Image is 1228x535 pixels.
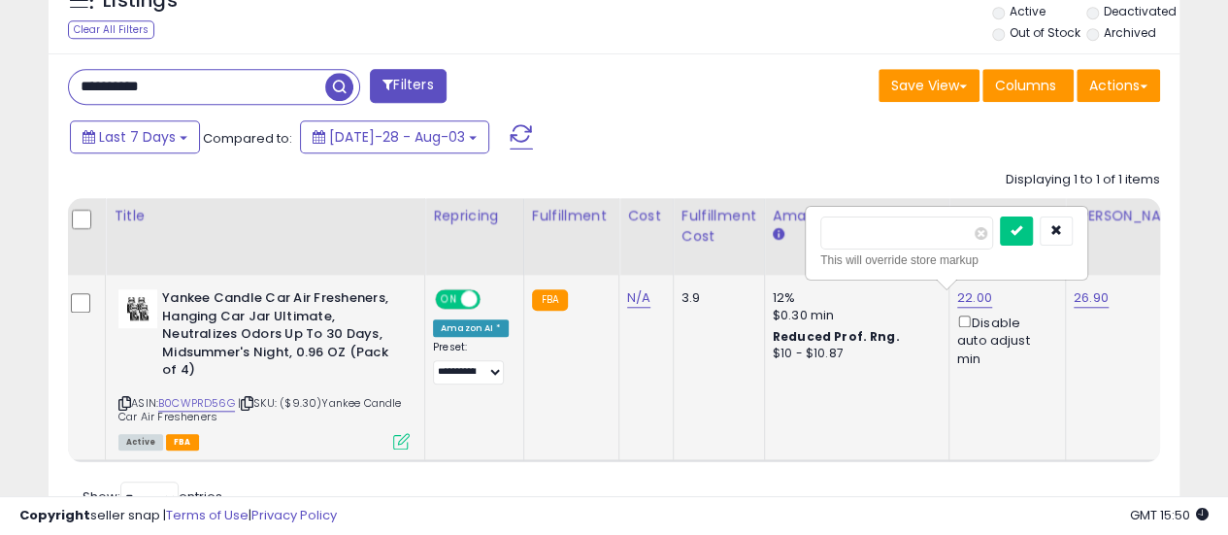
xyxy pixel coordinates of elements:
[19,506,90,524] strong: Copyright
[433,319,509,337] div: Amazon AI *
[83,487,222,506] span: Show: entries
[957,288,992,308] a: 22.00
[70,120,200,153] button: Last 7 Days
[203,129,292,148] span: Compared to:
[1009,24,1079,41] label: Out of Stock
[437,291,461,308] span: ON
[532,289,568,311] small: FBA
[773,328,900,345] b: Reduced Prof. Rng.
[1130,506,1209,524] span: 2025-08-11 15:50 GMT
[681,206,756,247] div: Fulfillment Cost
[627,288,650,308] a: N/A
[879,69,979,102] button: Save View
[118,289,157,328] img: 41cekhj5E+L._SL40_.jpg
[99,127,176,147] span: Last 7 Days
[19,507,337,525] div: seller snap | |
[1074,288,1109,308] a: 26.90
[433,206,515,226] div: Repricing
[300,120,489,153] button: [DATE]-28 - Aug-03
[166,434,199,451] span: FBA
[1104,3,1177,19] label: Deactivated
[995,76,1056,95] span: Columns
[1006,171,1160,189] div: Displaying 1 to 1 of 1 items
[773,289,934,307] div: 12%
[68,20,154,39] div: Clear All Filters
[166,506,249,524] a: Terms of Use
[820,251,1073,270] div: This will override store markup
[773,307,934,324] div: $0.30 min
[1104,24,1156,41] label: Archived
[773,226,784,244] small: Amazon Fees.
[982,69,1074,102] button: Columns
[118,434,163,451] span: All listings currently available for purchase on Amazon
[1077,69,1160,102] button: Actions
[158,395,235,412] a: B0CWPRD56G
[118,395,402,424] span: | SKU: ($9.30)Yankee Candle Car Air Fresheners
[251,506,337,524] a: Privacy Policy
[114,206,416,226] div: Title
[773,206,941,226] div: Amazon Fees
[118,289,410,448] div: ASIN:
[1009,3,1045,19] label: Active
[957,312,1050,368] div: Disable auto adjust min
[1074,206,1189,226] div: [PERSON_NAME]
[478,291,509,308] span: OFF
[433,341,509,385] div: Preset:
[329,127,465,147] span: [DATE]-28 - Aug-03
[627,206,665,226] div: Cost
[773,346,934,362] div: $10 - $10.87
[370,69,446,103] button: Filters
[532,206,611,226] div: Fulfillment
[162,289,398,385] b: Yankee Candle Car Air Fresheners, Hanging Car Jar Ultimate, Neutralizes Odors Up To 30 Days, Mids...
[681,289,749,307] div: 3.9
